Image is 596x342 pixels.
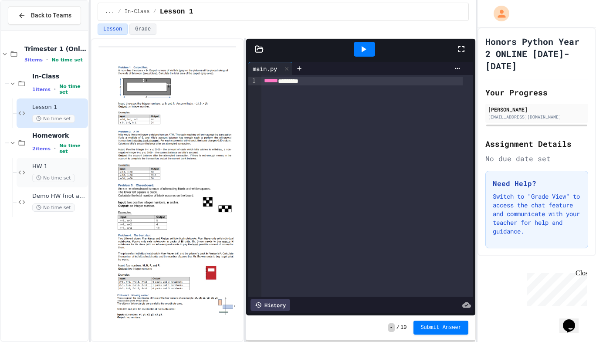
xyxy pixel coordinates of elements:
span: No time set [32,115,75,123]
span: No time set [59,84,86,95]
span: Demo HW (not a real one) [32,193,86,200]
button: Submit Answer [413,321,468,335]
span: • [54,145,56,152]
span: - [388,323,395,332]
div: main.py [248,62,292,75]
span: / [118,8,121,15]
span: No time set [59,143,86,154]
span: Lesson 1 [160,7,193,17]
iframe: chat widget [559,307,587,333]
span: / [396,324,400,331]
span: 1 items [32,87,51,92]
span: / [153,8,156,15]
span: • [54,86,56,93]
span: No time set [32,174,75,182]
span: 3 items [24,57,43,63]
span: No time set [51,57,83,63]
span: Homework [32,132,86,139]
div: No due date set [485,153,588,164]
span: Back to Teams [31,11,71,20]
button: Lesson [98,24,128,35]
div: My Account [484,3,511,24]
div: Chat with us now!Close [3,3,60,55]
div: [PERSON_NAME] [488,105,586,113]
div: main.py [248,64,281,73]
button: Grade [129,24,156,35]
span: ... [105,8,115,15]
p: Switch to "Grade View" to access the chat feature and communicate with your teacher for help and ... [493,192,581,236]
button: Back to Teams [8,6,81,25]
span: Trimester 1 (Online HP2) [24,45,86,53]
div: [EMAIL_ADDRESS][DOMAIN_NAME] [488,114,586,120]
span: In-Class [32,72,86,80]
span: Submit Answer [420,324,461,331]
h3: Need Help? [493,178,581,189]
span: • [46,56,48,63]
h1: Honors Python Year 2 ONLINE [DATE]-[DATE] [485,35,588,72]
span: In-Class [125,8,150,15]
span: 10 [400,324,406,331]
span: No time set [32,203,75,212]
div: History [251,299,290,311]
span: 2 items [32,146,51,152]
div: 1 [248,77,257,85]
iframe: chat widget [524,269,587,306]
h2: Your Progress [485,86,588,98]
span: Lesson 1 [32,104,86,111]
span: HW 1 [32,163,86,170]
h2: Assignment Details [485,138,588,150]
